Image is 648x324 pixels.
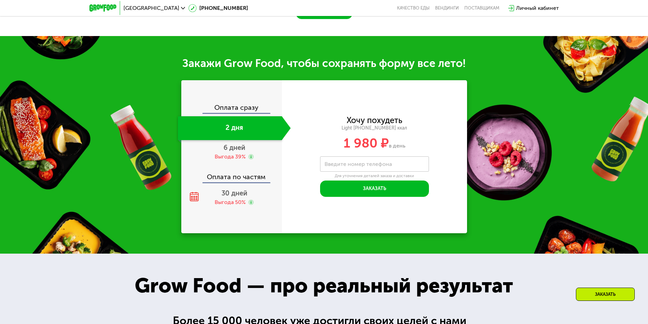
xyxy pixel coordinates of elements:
span: 30 дней [221,189,247,197]
div: Выгода 39% [215,153,246,160]
div: Заказать [576,288,635,301]
div: Для уточнения деталей заказа и доставки [320,173,429,179]
span: 6 дней [223,143,245,152]
label: Введите номер телефона [325,162,392,166]
span: 1 980 ₽ [344,135,389,151]
span: в день [389,142,405,149]
button: Заказать [320,181,429,197]
span: [GEOGRAPHIC_DATA] [123,5,179,11]
div: Оплата сразу [182,104,282,113]
div: Оплата по частям [182,167,282,182]
div: Личный кабинет [516,4,559,12]
div: Grow Food — про реальный результат [120,270,528,301]
div: поставщикам [464,5,499,11]
div: Хочу похудеть [347,117,402,124]
div: Light [PHONE_NUMBER] ккал [282,125,467,131]
a: Вендинги [435,5,459,11]
a: Качество еды [397,5,430,11]
div: Выгода 50% [215,199,246,206]
a: [PHONE_NUMBER] [188,4,248,12]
